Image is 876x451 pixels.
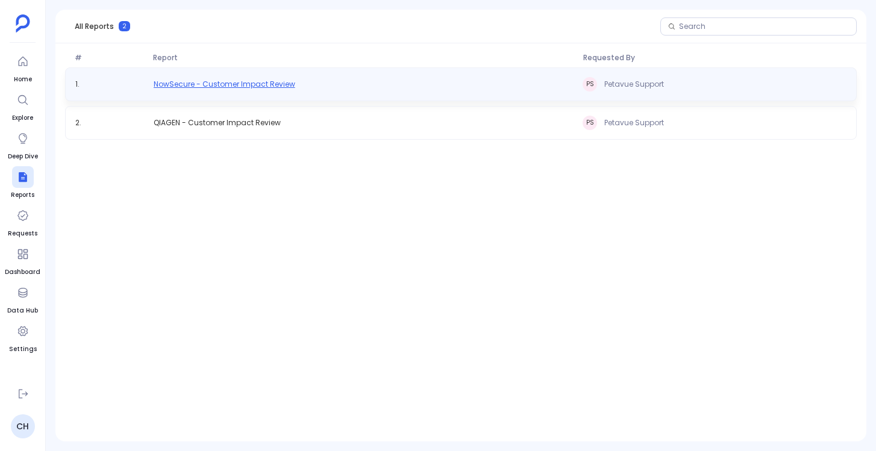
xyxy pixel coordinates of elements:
a: Dashboard [5,243,40,277]
span: Reports [11,190,34,200]
span: PS [583,116,597,130]
a: Reports [11,166,34,200]
span: Petavue Support [604,79,664,89]
span: Settings [9,344,37,354]
span: Deep Dive [8,152,38,161]
span: All Reports [75,22,114,31]
span: Petavue Support [604,118,664,128]
span: 2 . [70,118,149,128]
span: QIAGEN - Customer Impact Review [154,118,281,128]
span: Home [12,75,34,84]
span: Requested By [578,53,852,63]
a: Data Hub [7,282,38,316]
span: 1 . [70,79,149,89]
a: Deep Dive [8,128,38,161]
span: Explore [12,113,34,123]
a: Explore [12,89,34,123]
span: Requests [8,229,37,238]
button: QIAGEN - Customer Impact Review [149,118,286,128]
a: Requests [8,205,37,238]
span: Data Hub [7,306,38,316]
a: Home [12,51,34,84]
button: NowSecure - Customer Impact Review [149,79,300,89]
a: Settings [9,320,37,354]
input: Search [679,22,849,31]
span: Dashboard [5,267,40,277]
img: petavue logo [16,14,30,33]
span: Report [148,53,578,63]
span: 2 [119,21,130,31]
span: # [70,53,148,63]
a: CH [11,414,35,438]
span: PS [583,77,597,92]
span: NowSecure - Customer Impact Review [154,79,295,89]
